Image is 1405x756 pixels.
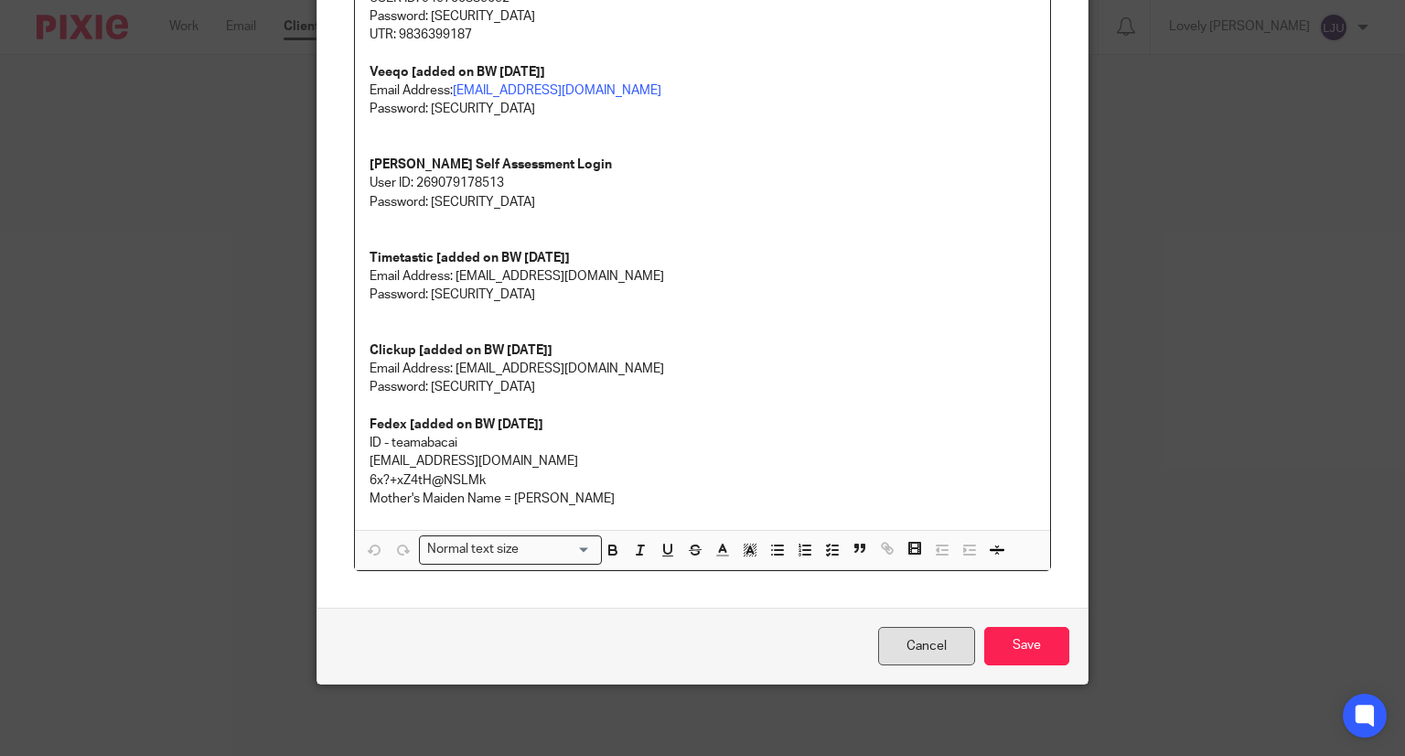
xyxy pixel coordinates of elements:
input: Search for option [525,540,591,559]
strong: Veeqo [370,66,409,79]
p: Password: [SECURITY_DATA] [370,7,1036,26]
strong: Fedex [added on BW [DATE]] [370,418,543,431]
p: UTR: 9836399187 [370,26,1036,44]
span: Normal text size [424,540,523,559]
strong: Clickup [added on BW [DATE]] [370,344,552,357]
p: Email Address: [EMAIL_ADDRESS][DOMAIN_NAME] [370,267,1036,286]
p: [EMAIL_ADDRESS][DOMAIN_NAME] [370,452,1036,470]
a: [EMAIL_ADDRESS][DOMAIN_NAME] [453,84,661,97]
p: Mother's Maiden Name = [PERSON_NAME] [370,490,1036,508]
strong: [PERSON_NAME] Self Assessment Login [370,158,612,171]
a: Cancel [878,627,975,666]
p: Password: [SECURITY_DATA] [370,286,1036,304]
strong: [added on BW [DATE]] [412,66,545,79]
p: ID - teamabacai [370,434,1036,452]
p: User ID: 269079178513 [370,174,1036,192]
p: 6x?+xZ4tH@NSLMk [370,471,1036,490]
p: Password: [SECURITY_DATA] [370,100,1036,118]
p: Password: [SECURITY_DATA] [370,378,1036,396]
p: Email Address: [EMAIL_ADDRESS][DOMAIN_NAME] [370,360,1036,378]
input: Save [984,627,1069,666]
div: Search for option [419,535,602,564]
strong: Timetastic [added on BW [DATE]] [370,252,570,265]
p: Password: [SECURITY_DATA] [370,193,1036,211]
p: Email Address: [370,81,1036,100]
